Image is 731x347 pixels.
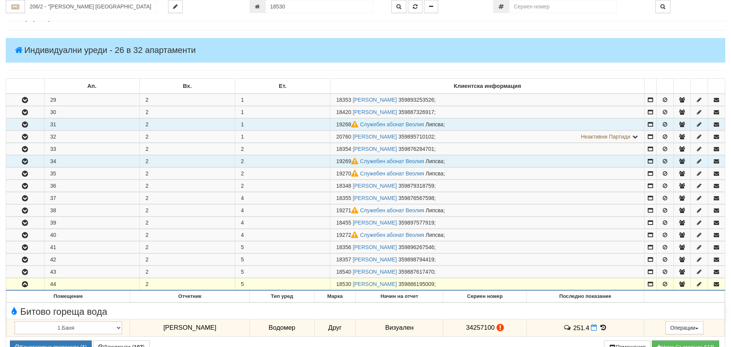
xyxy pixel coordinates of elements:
td: 34 [44,155,140,167]
td: : No sort applied, sorting is disabled [645,79,657,94]
td: Ет.: No sort applied, sorting is disabled [235,79,330,94]
span: Битово гореща вода [8,307,107,317]
span: Липсва [426,121,444,127]
td: 2 [140,217,235,229]
td: 37 [44,192,140,204]
a: [PERSON_NAME] [353,134,397,140]
td: 2 [140,278,235,291]
b: Клиентска информация [454,83,521,89]
span: Неактивни Партиди [581,134,630,140]
td: Друг [314,319,356,337]
th: Сериен номер [443,291,526,302]
span: 2 [241,183,244,189]
span: Партида № [336,109,351,115]
a: [PERSON_NAME] [353,146,397,152]
span: 251.4 [573,324,589,331]
td: 2 [140,205,235,216]
td: ; [330,278,645,291]
th: Марка [314,291,356,302]
td: ; [330,143,645,155]
span: История на забележките [563,324,573,331]
td: : No sort applied, sorting is disabled [708,79,725,94]
a: Служебен абонат Веолия [360,207,424,213]
th: Последно показание [526,291,644,302]
span: Липсва [426,158,444,164]
span: 359886195009 [398,281,434,287]
td: ; [330,180,645,192]
span: 4 [241,195,244,201]
span: Партида № [336,232,360,238]
th: Отчетник [130,291,250,302]
td: 2 [140,266,235,278]
span: История на показанията [599,324,607,331]
th: Начин на отчет [356,291,443,302]
span: Липсва [426,207,444,213]
a: [PERSON_NAME] [353,97,397,103]
span: 1 [241,121,244,127]
span: 359876567598 [398,195,434,201]
span: 1 [241,109,244,115]
a: Служебен абонат Веолия [360,158,424,164]
b: Ет. [279,83,287,89]
span: Партида № [336,281,351,287]
td: Водомер [250,319,314,337]
span: Партида № [336,158,360,164]
span: 359876284701 [398,146,434,152]
a: [PERSON_NAME] [353,109,397,115]
td: 31 [44,119,140,131]
a: [PERSON_NAME] [353,195,397,201]
span: 4 [241,220,244,226]
span: Партида № [336,269,351,275]
a: Служебен абонат Веолия [360,170,424,177]
td: 39 [44,217,140,229]
td: ; [330,205,645,216]
span: Липсва [426,232,444,238]
span: Партида № [336,170,360,177]
td: 2 [140,94,235,106]
td: ; [330,217,645,229]
h4: Индивидуални уреди - 26 в 32 апартаменти [6,38,725,63]
span: 359898794419 [398,256,434,263]
span: Партида № [336,134,351,140]
td: 2 [140,254,235,266]
a: [PERSON_NAME] [353,183,397,189]
td: Клиентска информация: No sort applied, sorting is disabled [330,79,645,94]
span: 359897577919 [398,220,434,226]
td: 44 [44,278,140,291]
td: 2 [140,131,235,143]
a: [PERSON_NAME] [353,244,397,250]
span: Партида № [336,121,360,127]
a: [PERSON_NAME] [353,256,397,263]
td: 2 [140,180,235,192]
td: 30 [44,106,140,118]
td: 43 [44,266,140,278]
span: 1 [241,134,244,140]
td: Визуален [356,319,443,337]
td: 2 [140,241,235,253]
span: 359895710102 [398,134,434,140]
a: Служебен абонат Веолия [360,121,424,127]
td: 38 [44,205,140,216]
td: ; [330,94,645,106]
td: 40 [44,229,140,241]
td: 2 [140,143,235,155]
td: 33 [44,143,140,155]
td: 42 [44,254,140,266]
span: 34257100 [466,324,495,331]
span: 359893253526 [398,97,434,103]
td: ; [330,131,645,143]
span: 2 [241,158,244,164]
td: 2 [140,106,235,118]
button: Операции [665,321,704,334]
td: ; [330,155,645,167]
td: 35 [44,168,140,180]
a: Служебен абонат Веолия [360,232,424,238]
span: 5 [241,281,244,287]
td: : No sort applied, sorting is disabled [6,79,45,94]
td: ; [330,168,645,180]
i: Нов Отчет към 29/09/2025 [591,324,597,331]
th: Тип уред [250,291,314,302]
span: Партида № [336,244,351,250]
td: 2 [140,168,235,180]
span: Партида № [336,207,360,213]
